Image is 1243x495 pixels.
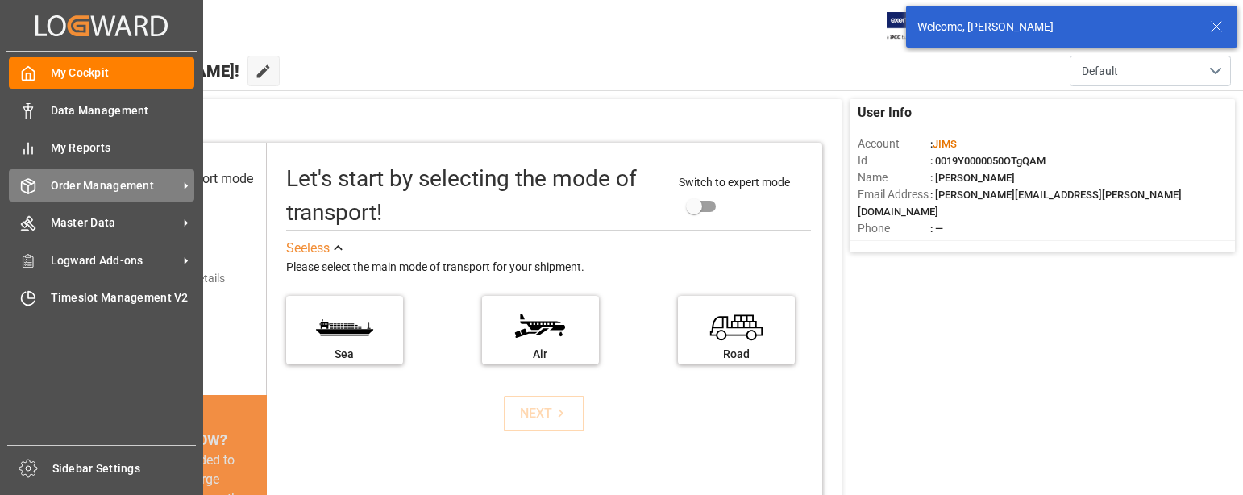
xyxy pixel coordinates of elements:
a: My Cockpit [9,57,194,89]
div: Please select the main mode of transport for your shipment. [286,258,811,277]
div: Air [490,346,591,363]
div: Welcome, [PERSON_NAME] [917,19,1195,35]
span: Name [858,169,930,186]
span: Default [1082,63,1118,80]
div: Add shipping details [124,270,225,287]
span: Hello [PERSON_NAME]! [66,56,239,86]
a: My Reports [9,132,194,164]
span: Order Management [51,177,178,194]
span: Account [858,135,930,152]
img: Exertis%20JAM%20-%20Email%20Logo.jpg_1722504956.jpg [887,12,942,40]
span: Logward Add-ons [51,252,178,269]
span: My Reports [51,139,195,156]
div: Road [686,346,787,363]
span: : [930,138,957,150]
span: : — [930,223,943,235]
span: Id [858,152,930,169]
span: : 0019Y0000050OTgQAM [930,155,1046,167]
span: Phone [858,220,930,237]
a: Data Management [9,94,194,126]
div: Select transport mode [128,169,253,189]
span: Data Management [51,102,195,119]
span: : Shipper [930,239,971,252]
span: Account Type [858,237,930,254]
div: Sea [294,346,395,363]
span: My Cockpit [51,64,195,81]
button: NEXT [504,396,584,431]
span: : [PERSON_NAME] [930,172,1015,184]
a: Timeslot Management V2 [9,282,194,314]
span: Email Address [858,186,930,203]
button: open menu [1070,56,1231,86]
div: NEXT [520,404,569,423]
div: Let's start by selecting the mode of transport! [286,162,663,230]
span: JIMS [933,138,957,150]
span: Timeslot Management V2 [51,289,195,306]
span: User Info [858,103,912,123]
span: Sidebar Settings [52,460,197,477]
span: Master Data [51,214,178,231]
span: Switch to expert mode [679,176,790,189]
span: : [PERSON_NAME][EMAIL_ADDRESS][PERSON_NAME][DOMAIN_NAME] [858,189,1182,218]
div: See less [286,239,330,258]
